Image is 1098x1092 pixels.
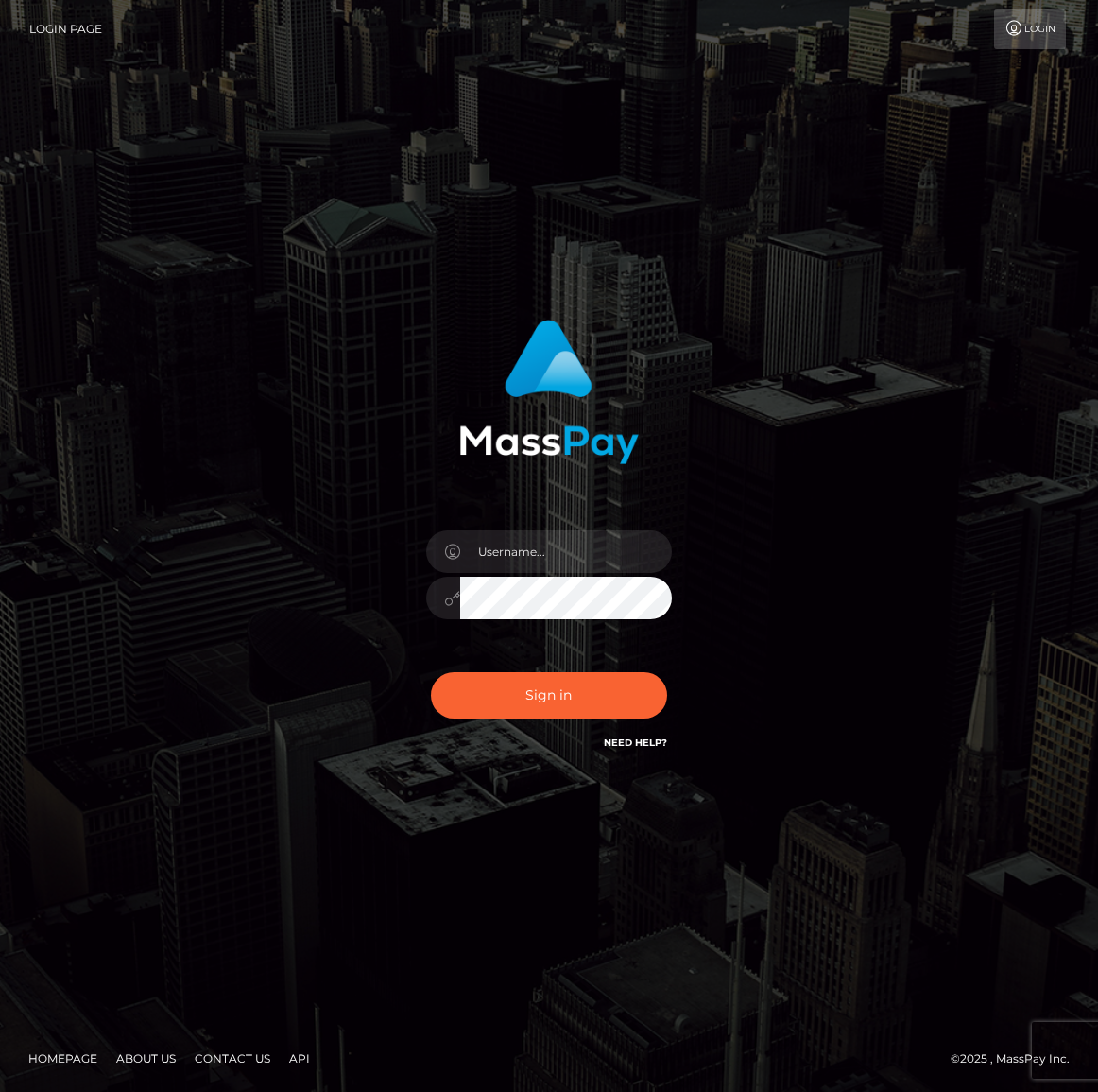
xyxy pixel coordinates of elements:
a: Contact Us [187,1044,278,1073]
div: © 2025 , MassPay Inc. [951,1049,1084,1069]
input: Username... [460,530,672,573]
img: MassPay Login [459,320,639,464]
a: Homepage [21,1044,105,1073]
a: Need Help? [604,737,667,749]
a: Login Page [29,9,102,49]
a: Login [994,9,1066,49]
a: About Us [109,1044,183,1073]
a: API [282,1044,317,1073]
button: Sign in [431,672,667,719]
